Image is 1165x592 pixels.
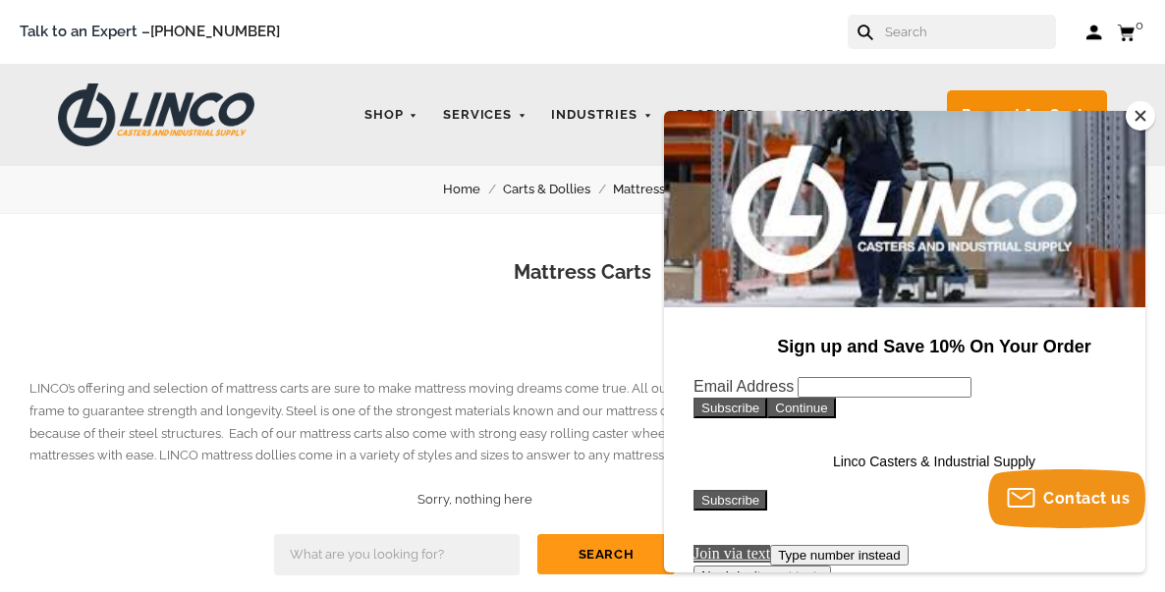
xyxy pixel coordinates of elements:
[29,379,103,400] input: Subscribe
[1126,101,1155,131] button: Close
[274,534,520,575] input: What are you looking for?
[1117,20,1145,44] a: 0
[103,287,171,307] button: Continue
[1085,23,1102,42] a: Log in
[883,15,1056,49] input: Search
[150,23,280,40] a: [PHONE_NUMBER]
[29,258,1136,287] h1: Mattress Carts
[541,96,662,135] a: Industries
[1136,18,1143,32] span: 0
[29,378,919,467] p: LINCO’s offering and selection of mattress carts are sure to make mattress moving dreams come tru...
[988,469,1145,528] button: Contact us
[29,267,130,284] label: Email Address
[355,96,428,135] a: Shop
[667,96,779,135] a: Products
[503,179,613,200] a: Carts & Dollies
[113,226,426,245] strong: Sign up and Save 10% On Your Order
[947,90,1107,140] a: Request for Quote
[58,83,254,146] img: LINCO CASTERS & INDUSTRIAL SUPPLY
[29,491,919,510] h2: Sorry, nothing here
[29,455,167,475] button: No, I don't want texts
[169,343,371,358] span: Linco Casters & Industrial Supply
[29,434,106,452] a: Join via text
[1043,489,1130,508] span: Contact us
[20,20,280,44] span: Talk to an Expert –
[443,179,503,200] a: Home
[537,534,675,574] button: Search
[106,434,244,455] button: Type number instead
[613,179,722,200] a: Mattress Carts
[29,287,103,307] input: Subscribe
[433,96,537,135] a: Services
[784,96,927,135] a: Company Info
